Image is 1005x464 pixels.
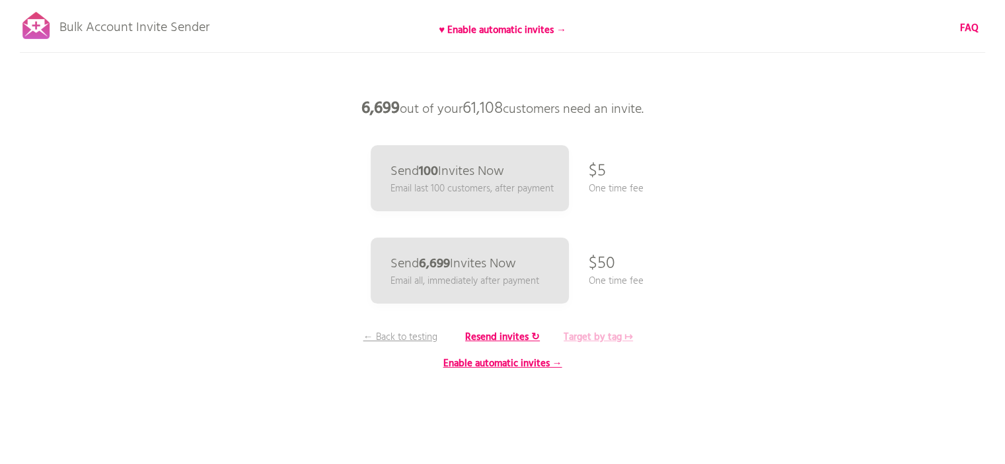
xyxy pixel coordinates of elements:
[391,274,539,288] p: Email all, immediately after payment
[371,145,569,211] a: Send100Invites Now Email last 100 customers, after payment
[960,21,979,36] a: FAQ
[419,253,450,275] b: 6,699
[463,96,503,122] span: 61,108
[589,244,615,284] p: $50
[391,165,504,178] p: Send Invites Now
[589,274,644,288] p: One time fee
[465,329,540,345] b: Resend invites ↻
[443,356,562,372] b: Enable automatic invites →
[361,96,400,122] b: 6,699
[371,238,569,304] a: Send6,699Invites Now Email all, immediately after payment
[59,8,209,41] p: Bulk Account Invite Sender
[305,89,701,129] p: out of your customers need an invite.
[439,22,566,38] b: ♥ Enable automatic invites →
[589,182,644,196] p: One time fee
[960,20,979,36] b: FAQ
[589,152,606,191] p: $5
[351,330,450,345] p: ← Back to testing
[419,161,438,182] b: 100
[391,182,554,196] p: Email last 100 customers, after payment
[391,257,516,271] p: Send Invites Now
[564,329,633,345] b: Target by tag ↦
